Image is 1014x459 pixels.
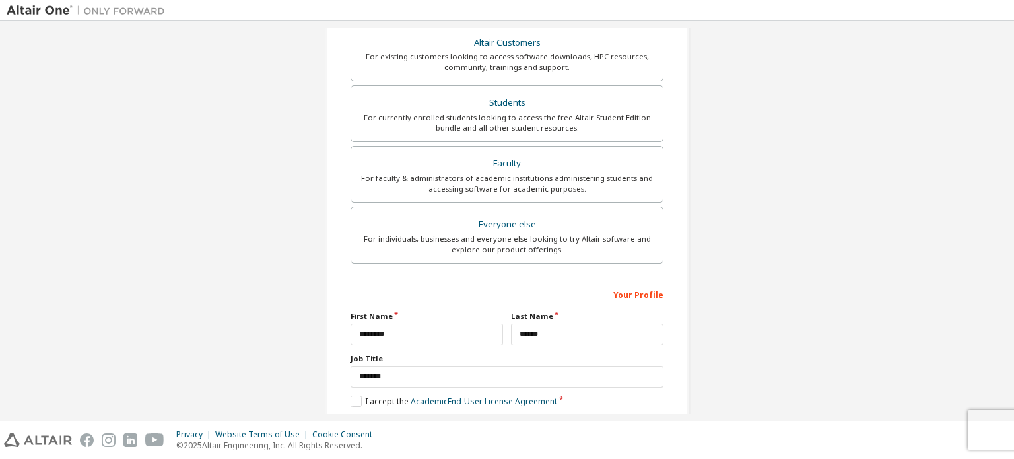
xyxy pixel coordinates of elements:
div: Faculty [359,155,655,173]
div: For existing customers looking to access software downloads, HPC resources, community, trainings ... [359,52,655,73]
div: For faculty & administrators of academic institutions administering students and accessing softwa... [359,173,655,194]
div: Privacy [176,429,215,440]
label: Last Name [511,311,663,322]
div: Website Terms of Use [215,429,312,440]
img: Altair One [7,4,172,17]
img: instagram.svg [102,433,116,447]
img: linkedin.svg [123,433,137,447]
a: Academic End-User License Agreement [411,396,557,407]
div: Altair Customers [359,34,655,52]
div: For currently enrolled students looking to access the free Altair Student Edition bundle and all ... [359,112,655,133]
div: Your Profile [351,283,663,304]
label: Job Title [351,353,663,364]
img: altair_logo.svg [4,433,72,447]
div: For individuals, businesses and everyone else looking to try Altair software and explore our prod... [359,234,655,255]
img: youtube.svg [145,433,164,447]
label: First Name [351,311,503,322]
div: Cookie Consent [312,429,380,440]
div: Everyone else [359,215,655,234]
label: I accept the [351,396,557,407]
img: facebook.svg [80,433,94,447]
div: Students [359,94,655,112]
p: © 2025 Altair Engineering, Inc. All Rights Reserved. [176,440,380,451]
